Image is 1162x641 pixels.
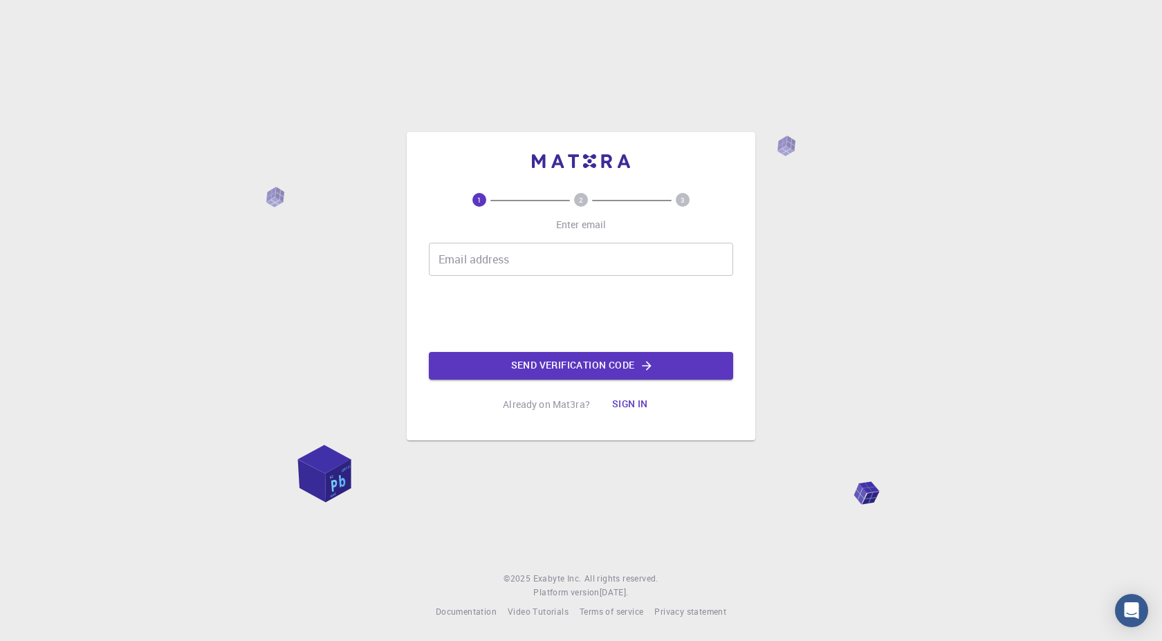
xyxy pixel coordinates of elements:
[429,352,733,380] button: Send verification code
[580,605,643,619] a: Terms of service
[533,572,582,586] a: Exabyte Inc.
[477,195,481,205] text: 1
[579,195,583,205] text: 2
[654,605,726,619] a: Privacy statement
[533,573,582,584] span: Exabyte Inc.
[1115,594,1148,627] div: Open Intercom Messenger
[508,606,569,617] span: Video Tutorials
[476,287,686,341] iframe: reCAPTCHA
[600,586,629,597] span: [DATE] .
[601,391,659,418] button: Sign in
[556,218,607,232] p: Enter email
[503,398,590,411] p: Already on Mat3ra?
[580,606,643,617] span: Terms of service
[508,605,569,619] a: Video Tutorials
[681,195,685,205] text: 3
[504,572,533,586] span: © 2025
[600,586,629,600] a: [DATE].
[654,606,726,617] span: Privacy statement
[584,572,658,586] span: All rights reserved.
[436,606,497,617] span: Documentation
[533,586,599,600] span: Platform version
[436,605,497,619] a: Documentation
